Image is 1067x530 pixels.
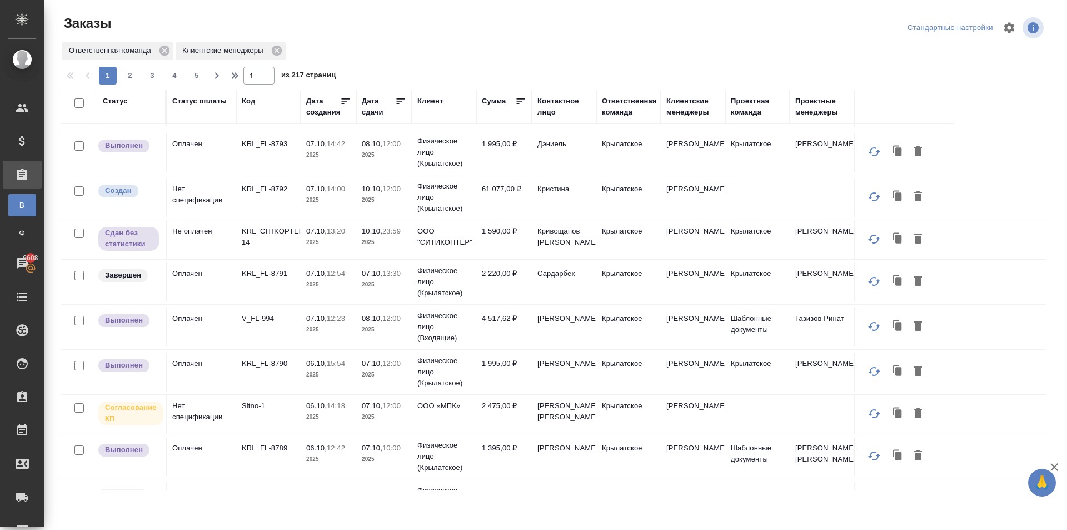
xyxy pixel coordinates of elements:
td: [PERSON_NAME] [790,133,854,172]
p: 2025 [306,324,351,335]
p: 07.10, [362,269,382,278]
td: Крылатское [596,437,661,476]
p: KRL_FL-8790 [242,358,295,369]
button: Обновить [861,184,887,210]
span: 3 [143,70,161,81]
div: Выставляется автоматически при создании заказа [97,184,160,199]
button: Обновить [861,226,887,252]
td: [PERSON_NAME] [790,482,854,521]
td: 1 995,00 ₽ [476,353,532,392]
p: 10.10, [362,185,382,193]
p: 06.10, [306,444,327,452]
td: 61 077,00 ₽ [476,178,532,217]
button: Удалить [909,229,928,250]
p: 2025 [362,412,406,423]
div: Выставляет ПМ после сдачи и проведения начислений. Последний этап для ПМа [97,358,160,373]
p: KRL_FL-8792 [242,184,295,195]
td: Крылатское [596,262,661,301]
p: Выполнен [105,444,143,455]
td: [PERSON_NAME] [790,220,854,259]
p: 2025 [306,279,351,290]
button: Обновить [861,138,887,165]
div: Клиент [417,96,443,107]
span: Заказы [61,14,111,32]
p: Физическое лицо (Крылатское) [417,136,471,169]
td: Крылатское [596,353,661,392]
button: Клонировать [887,316,909,337]
p: 07.10, [362,444,382,452]
button: Обновить [861,488,887,514]
button: Удалить [909,403,928,424]
td: Крылатское [596,308,661,346]
p: 2025 [362,369,406,380]
td: Не оплачен [167,220,236,259]
p: Выполнен [105,140,143,151]
span: из 217 страниц [281,68,336,85]
td: Кристина [532,178,596,217]
button: Удалить [909,445,928,467]
div: Дата сдачи [362,96,395,118]
p: Завершен [105,489,141,501]
div: split button [905,19,996,37]
div: Проектная команда [731,96,784,118]
p: 07.10, [306,227,327,235]
p: 07.10, [306,185,327,193]
td: [PERSON_NAME] [PERSON_NAME] [790,437,854,476]
p: Sitno-1 [242,400,295,412]
p: Физическое лицо (Крылатское) [417,485,471,518]
p: 06.10, [306,402,327,410]
p: Физическое лицо (Крылатское) [417,265,471,299]
button: Клонировать [887,141,909,162]
p: 12:09 [327,489,345,497]
p: Завершен [105,270,141,281]
td: Наркузи [532,482,596,521]
span: 5 [188,70,206,81]
p: 12:00 [382,185,401,193]
p: 12:23 [327,314,345,323]
p: KRL_CITIKOPTER-14 [242,226,295,248]
p: 14:00 [327,185,345,193]
td: [PERSON_NAME] [661,262,725,301]
td: Оплачен [167,308,236,346]
td: Крылатское [725,133,790,172]
td: [PERSON_NAME] [661,395,725,434]
p: Сдан без статистики [105,227,152,250]
button: 3 [143,67,161,85]
td: Нет спецификации [167,178,236,217]
td: Крылатское [725,262,790,301]
div: Ответственная команда [602,96,657,118]
p: 2025 [306,150,351,161]
span: 2 [121,70,139,81]
div: Дата создания [306,96,340,118]
td: Газизов Ринат [790,308,854,346]
p: 06.10, [362,489,382,497]
div: Клиентские менеджеры [666,96,720,118]
button: Клонировать [887,186,909,207]
p: 07.10, [362,359,382,368]
div: Сумма [482,96,506,107]
button: Обновить [861,313,887,340]
p: KRL_FL-8788 [242,488,295,499]
span: 6608 [16,252,44,264]
td: Шаблонные документы [725,437,790,476]
td: Шаблонные документы [725,308,790,346]
td: [PERSON_NAME] [661,437,725,476]
td: 1 590,00 ₽ [476,220,532,259]
p: V_FL-994 [242,313,295,324]
button: Обновить [861,268,887,295]
span: Посмотреть информацию [1023,17,1046,38]
p: 07.10, [306,269,327,278]
td: 1 995,00 ₽ [476,133,532,172]
p: 10.10, [362,227,382,235]
td: [PERSON_NAME] [661,308,725,346]
td: 2 220,00 ₽ [476,482,532,521]
span: 4 [166,70,183,81]
p: Клиентские менеджеры [182,45,267,56]
a: Ф [8,222,36,244]
button: 2 [121,67,139,85]
span: Настроить таблицу [996,14,1023,41]
p: Выполнен [105,360,143,371]
div: Выставляет ПМ после сдачи и проведения начислений. Последний этап для ПМа [97,443,160,458]
div: Выставляет КМ при направлении счета или после выполнения всех работ/сдачи заказа клиенту. Окончат... [97,488,160,503]
span: Ф [14,227,31,239]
